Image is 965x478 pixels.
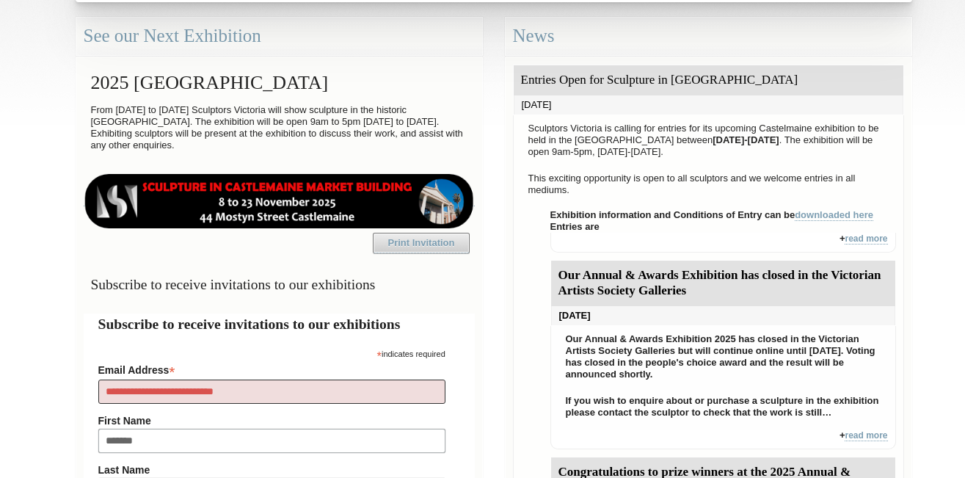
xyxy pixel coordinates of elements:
a: read more [845,430,887,441]
div: Our Annual & Awards Exhibition has closed in the Victorian Artists Society Galleries [551,261,895,306]
a: read more [845,233,887,245]
strong: [DATE]-[DATE] [713,134,779,145]
h2: 2025 [GEOGRAPHIC_DATA] [84,65,475,101]
label: First Name [98,415,445,427]
div: Entries Open for Sculpture in [GEOGRAPHIC_DATA] [514,65,903,95]
h2: Subscribe to receive invitations to our exhibitions [98,314,460,335]
strong: Exhibition information and Conditions of Entry can be [550,209,874,221]
p: If you wish to enquire about or purchase a sculpture in the exhibition please contact the sculpto... [558,391,888,422]
p: Our Annual & Awards Exhibition 2025 has closed in the Victorian Artists Society Galleries but wil... [558,330,888,384]
div: + [550,430,896,449]
div: + [550,233,896,253]
div: [DATE] [551,306,895,325]
img: castlemaine-ldrbd25v2.png [84,174,475,228]
p: Sculptors Victoria is calling for entries for its upcoming Castelmaine exhibition to be held in t... [521,119,896,162]
label: Email Address [98,360,445,377]
label: Last Name [98,464,445,476]
div: See our Next Exhibition [76,17,483,56]
a: Print Invitation [373,233,470,253]
div: indicates required [98,346,445,360]
p: This exciting opportunity is open to all sculptors and we welcome entries in all mediums. [521,169,896,200]
div: [DATE] [514,95,903,115]
h3: Subscribe to receive invitations to our exhibitions [84,270,475,299]
p: From [DATE] to [DATE] Sculptors Victoria will show sculpture in the historic [GEOGRAPHIC_DATA]. T... [84,101,475,155]
div: News [505,17,912,56]
a: downloaded here [795,209,873,221]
